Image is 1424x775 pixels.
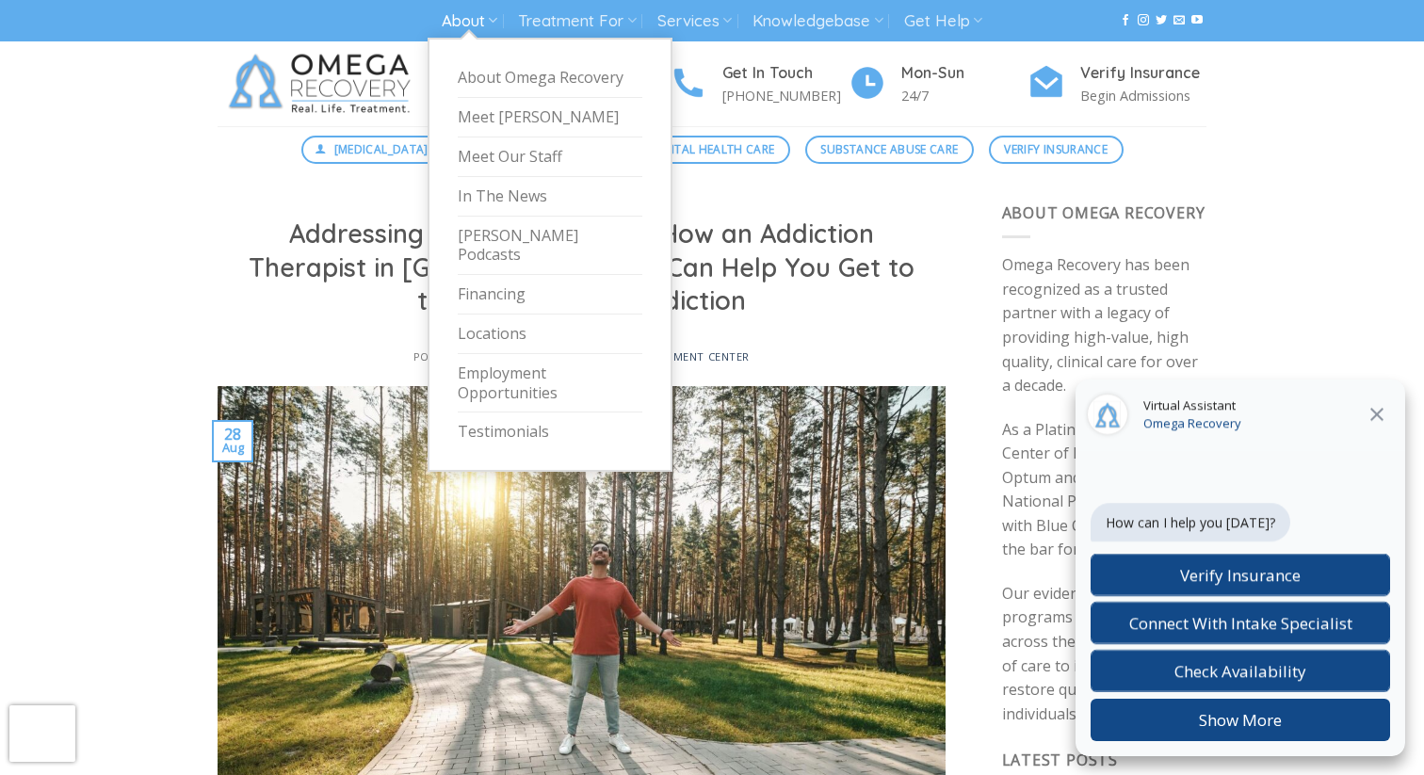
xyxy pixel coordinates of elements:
[805,136,974,164] a: Substance Abuse Care
[752,4,882,39] a: Knowledgebase
[1080,61,1206,86] h4: Verify Insurance
[413,349,515,363] span: Posted on
[1156,14,1167,27] a: Follow on Twitter
[989,136,1124,164] a: Verify Insurance
[442,4,497,39] a: About
[218,41,429,126] img: Omega Recovery
[722,61,849,86] h4: Get In Touch
[458,58,642,98] a: About Omega Recovery
[1002,253,1207,398] p: Omega Recovery has been recognized as a trusted partner with a legacy of providing high-value, hi...
[820,140,958,158] span: Substance Abuse Care
[1002,582,1207,727] p: Our evidence-based programs are delivered across the entire continuum of care to improve and rest...
[240,202,923,213] h6: ,
[458,275,642,315] a: Financing
[650,140,774,158] span: Mental Health Care
[458,315,642,354] a: Locations
[904,4,982,39] a: Get Help
[458,98,642,137] a: Meet [PERSON_NAME]
[1002,750,1119,770] span: Latest Posts
[458,217,642,276] a: [PERSON_NAME] Podcasts
[1002,418,1207,563] p: As a Platinum provider and Center of Excellence with Optum and honored National Provider Partner ...
[301,136,445,164] a: [MEDICAL_DATA]
[1191,14,1203,27] a: Follow on YouTube
[458,177,642,217] a: In The News
[334,140,429,158] span: [MEDICAL_DATA]
[458,412,642,451] a: Testimonials
[722,85,849,106] p: [PHONE_NUMBER]
[1080,85,1206,106] p: Begin Admissions
[1004,140,1108,158] span: Verify Insurance
[635,136,790,164] a: Mental Health Care
[458,137,642,177] a: Meet Our Staff
[1173,14,1185,27] a: Send us an email
[1002,202,1206,223] span: About Omega Recovery
[458,354,642,413] a: Employment Opportunities
[518,4,636,39] a: Treatment For
[1120,14,1131,27] a: Follow on Facebook
[9,705,75,762] iframe: reCAPTCHA
[1028,61,1206,107] a: Verify Insurance Begin Admissions
[670,61,849,107] a: Get In Touch [PHONE_NUMBER]
[901,85,1028,106] p: 24/7
[240,218,923,317] h1: Addressing Underlying Issues: How an Addiction Therapist in [GEOGRAPHIC_DATA] Can Help You Get to...
[1138,14,1149,27] a: Follow on Instagram
[901,61,1028,86] h4: Mon-Sun
[657,4,732,39] a: Services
